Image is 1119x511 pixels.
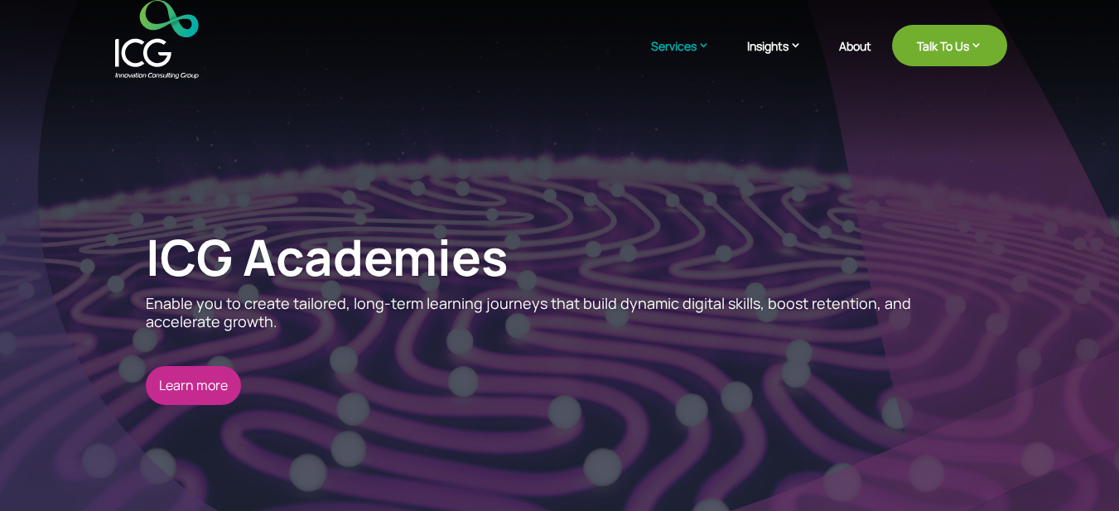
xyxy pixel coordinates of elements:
a: Talk To Us [892,25,1007,66]
a: About [839,40,871,79]
a: Learn more [146,366,241,405]
p: Enable you to create tailored, long-term learning journeys that build dynamic digital skills, boo... [146,296,973,331]
a: Insights [747,37,818,79]
a: ICG Academies [146,224,508,292]
iframe: Chat Widget [1036,431,1119,511]
a: Services [651,37,726,79]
